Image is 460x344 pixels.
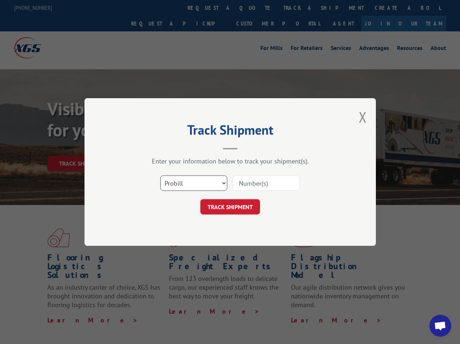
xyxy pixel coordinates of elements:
div: Enter your information below to track your shipment(s). [121,157,339,165]
h2: Track Shipment [121,125,339,139]
button: Close modal [359,107,367,127]
a: Open chat [429,315,451,337]
button: TRACK SHIPMENT [200,199,260,214]
input: Number(s) [233,175,300,191]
